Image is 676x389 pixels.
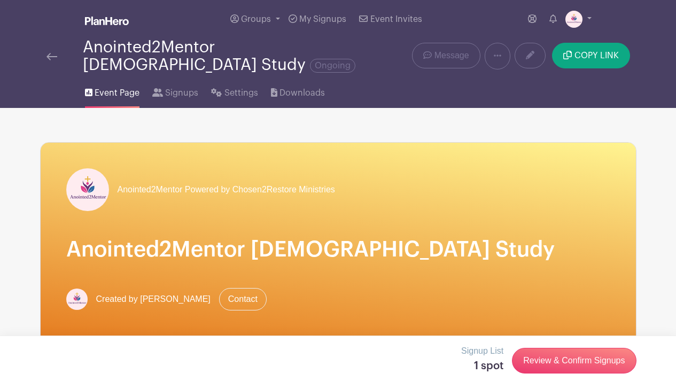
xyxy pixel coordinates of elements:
span: Settings [224,87,258,99]
button: COPY LINK [552,43,630,68]
img: file_00000000866461f4a6ce586c1d6b3f11.png [66,168,109,211]
img: file_00000000866461f4a6ce586c1d6b3f11.png [565,11,582,28]
a: Downloads [271,74,325,108]
a: Event Page [85,74,139,108]
span: COPY LINK [574,51,619,60]
img: back-arrow-29a5d9b10d5bd6ae65dc969a981735edf675c4d7a1fe02e03b50dbd4ba3cdb55.svg [46,53,57,60]
img: logo_white-6c42ec7e38ccf1d336a20a19083b03d10ae64f83f12c07503d8b9e83406b4c7d.svg [85,17,129,25]
span: Groups [241,15,271,24]
span: Created by [PERSON_NAME] [96,293,211,306]
a: Contact [219,288,267,310]
div: Anointed2Mentor [DEMOGRAPHIC_DATA] Study [83,38,373,74]
span: Signups [165,87,198,99]
p: Signup List [461,345,503,357]
span: Downloads [279,87,325,99]
span: My Signups [299,15,346,24]
span: Message [434,49,469,62]
h5: 1 spot [461,360,503,372]
span: Anointed2Mentor Powered by Chosen2Restore Ministries [118,183,335,196]
a: Review & Confirm Signups [512,348,636,374]
a: Signups [152,74,198,108]
span: Event Invites [370,15,422,24]
img: file_00000000866461f4a6ce586c1d6b3f11.png [66,289,88,310]
span: Event Page [95,87,139,99]
a: Settings [211,74,258,108]
h1: Anointed2Mentor [DEMOGRAPHIC_DATA] Study [66,237,610,262]
a: Message [412,43,480,68]
span: Ongoing [310,59,355,73]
